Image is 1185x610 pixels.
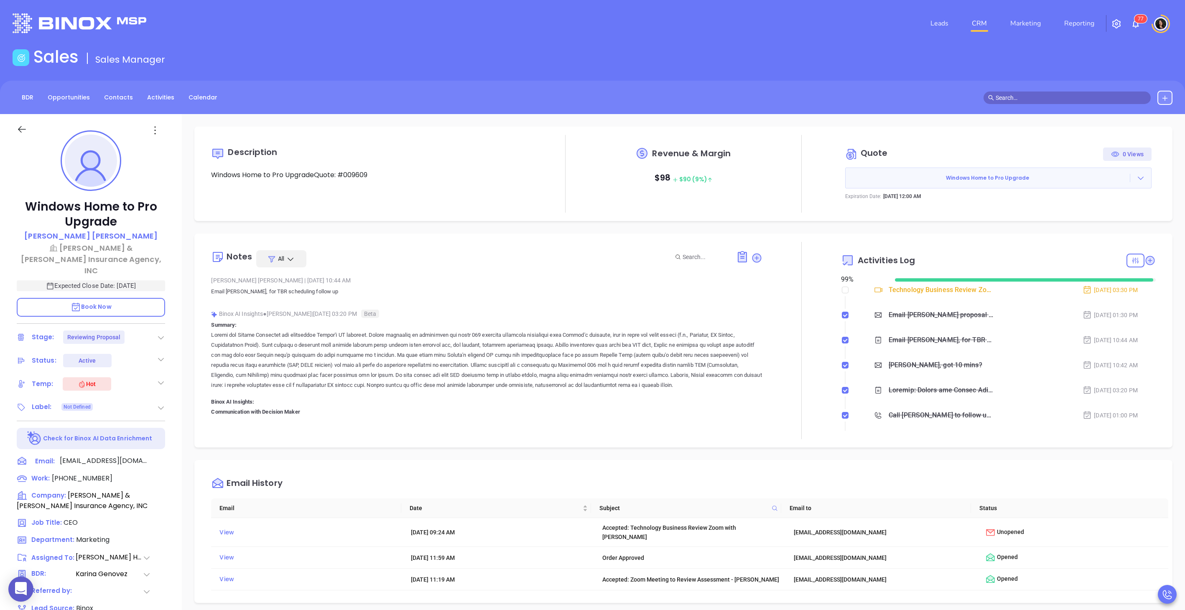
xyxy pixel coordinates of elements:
div: [EMAIL_ADDRESS][DOMAIN_NAME] [794,575,973,584]
span: Description [228,146,277,158]
div: Reviewing Proposal [67,330,121,344]
div: Binox AI Insights [PERSON_NAME] | [DATE] 03:20 PM [211,308,762,320]
div: Accepted: Technology Business Review Zoom with [PERSON_NAME] [602,523,782,541]
div: View [219,552,399,563]
input: Search... [683,252,727,262]
p: Expiration Date: [845,193,881,200]
span: Karina Genovez [76,569,143,579]
img: logo [13,13,146,33]
div: Active [79,354,96,367]
sup: 77 [1134,15,1147,23]
span: Job Title: [31,518,62,527]
th: Email to [781,498,971,518]
div: Status: [32,354,56,367]
div: [EMAIL_ADDRESS][DOMAIN_NAME] [794,553,973,562]
img: Circle dollar [845,147,859,161]
a: [PERSON_NAME] [PERSON_NAME] [24,230,158,242]
span: Activities Log [858,256,915,264]
th: Date [401,498,591,518]
div: [DATE] 03:20 PM [1083,386,1138,395]
div: Order Approved [602,553,782,562]
a: Leads [927,15,952,32]
span: Department: [31,535,74,544]
span: Company: [31,491,66,500]
span: Windows Home to Pro Upgrade [846,174,1130,182]
div: 99 % [841,274,885,285]
span: [EMAIL_ADDRESS][DOMAIN_NAME] [60,456,148,466]
img: profile-user [65,135,117,187]
div: [PERSON_NAME] [PERSON_NAME] [DATE] 10:44 AM [211,274,762,287]
div: Email [PERSON_NAME] proposal follow up - [PERSON_NAME] [889,309,994,321]
div: 0 Views [1111,147,1144,161]
span: 7 [1138,16,1141,22]
h1: Sales [33,47,79,67]
span: [PERSON_NAME] Humber [76,552,143,562]
div: [DATE] 03:30 PM [1083,285,1138,295]
th: Email [211,498,401,518]
div: [EMAIL_ADDRESS][DOMAIN_NAME] [794,528,973,537]
span: Date [410,503,581,513]
p: Windows Home to Pro Upgrade [17,199,165,229]
p: $ 98 [655,170,713,187]
span: Quote [861,147,888,159]
input: Search… [996,93,1146,102]
b: Summary: [211,322,237,328]
div: Label: [32,401,52,413]
div: Call [PERSON_NAME] to follow up - [PERSON_NAME] [889,409,994,422]
span: BDR: [31,569,75,579]
div: Stage: [32,331,54,343]
a: CRM [968,15,990,32]
span: [PHONE_NUMBER] [52,473,112,483]
b: Communication with Decision Maker [211,409,300,415]
div: Email [PERSON_NAME], for TBR scheduling follow up [889,334,994,346]
th: Status [971,498,1161,518]
p: Loremi dol Sitame Consectet adi elitseddoe Tempor'i UT laboreet. Dolore magnaaliq en adminimven q... [211,330,762,390]
p: Expected Close Date: [DATE] [17,280,165,291]
div: Unopened [985,527,1165,538]
span: 7 [1141,16,1144,22]
div: Opened [985,552,1165,563]
span: search [988,95,994,101]
div: Notes [227,252,252,261]
p: Email [PERSON_NAME], for TBR scheduling follow up [211,287,762,297]
div: Opened [985,574,1165,585]
a: Marketing [1007,15,1044,32]
span: Not Defined [64,402,91,412]
div: View [219,574,399,585]
div: [DATE] 09:24 AM [411,528,591,537]
a: BDR [17,91,38,104]
span: Assigned To: [31,553,75,563]
div: [DATE] 11:59 AM [411,553,591,562]
span: Email: [35,456,55,467]
a: Activities [142,91,179,104]
div: [PERSON_NAME], got 10 mins? [889,359,982,371]
span: Referred by: [31,586,75,597]
div: [DATE] 11:19 AM [411,575,591,584]
div: Accepted: Zoom Meeting to Review Assessment - [PERSON_NAME] [602,575,782,584]
span: Work: [31,474,50,483]
img: Ai-Enrich-DaqCidB-.svg [27,431,42,446]
span: | [304,277,306,284]
span: $ 90 (9%) [673,175,713,183]
img: svg%3e [211,311,217,318]
span: [PERSON_NAME] & [PERSON_NAME] Insurance Agency, INC [17,491,148,511]
span: Book Now [71,302,112,311]
span: ● [263,310,267,317]
a: Reporting [1061,15,1098,32]
button: Windows Home to Pro Upgrade [845,168,1152,188]
div: [DATE] 01:00 PM [1083,411,1138,420]
span: CEO [64,518,78,527]
p: Windows Home to Pro UpgradeQuote: #009609 [211,170,526,180]
div: Technology Business Review Zoom with [PERSON_NAME] [889,284,994,296]
a: Contacts [99,91,138,104]
a: [PERSON_NAME] & [PERSON_NAME] Insurance Agency, INC [17,242,165,276]
div: Loremip: Dolors ame Consec Adipiscin eli seddoeiusm Tempor'i UT laboreet. Dolore magnaaliq en adm... [889,384,994,396]
div: Temp: [32,378,54,390]
div: Email History [227,479,282,490]
span: Beta [361,310,379,318]
img: user [1154,17,1167,30]
p: Check for Binox AI Data Enrichment [43,434,152,443]
span: Sales Manager [95,53,165,66]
